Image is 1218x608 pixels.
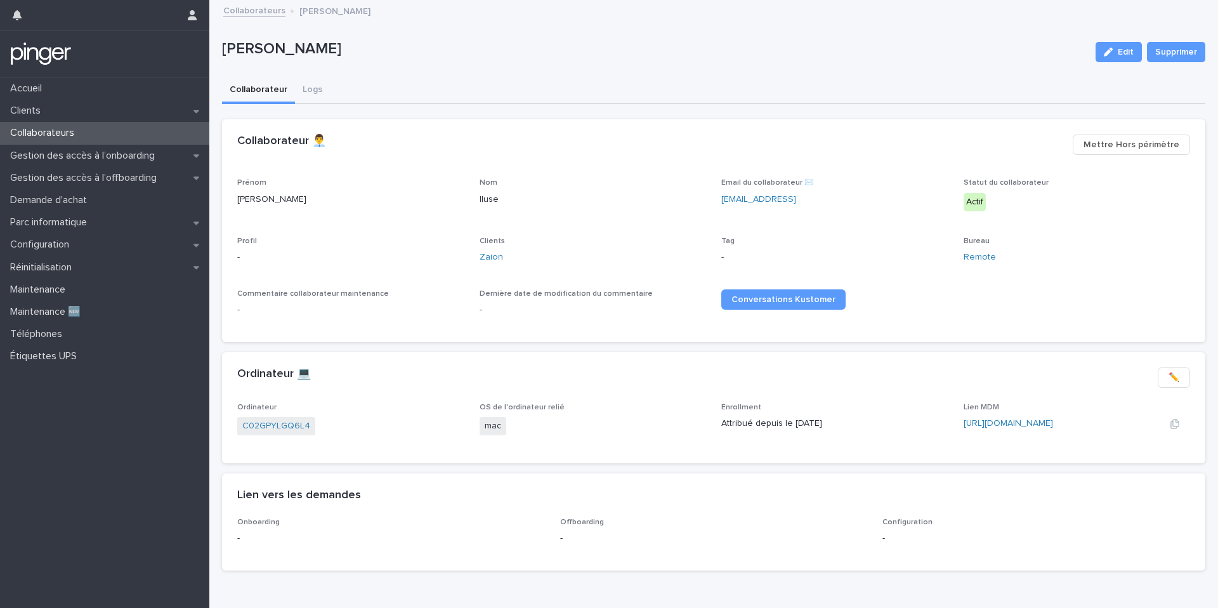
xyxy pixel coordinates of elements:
span: Profil [237,237,257,245]
p: - [560,532,868,545]
p: Attribué depuis le [DATE] [721,417,948,430]
span: Configuration [882,519,933,526]
button: Mettre Hors périmètre [1073,135,1190,155]
p: Maintenance 🆕 [5,306,91,318]
button: Edit [1096,42,1142,62]
p: Collaborateurs [5,127,84,139]
a: Conversations Kustomer [721,289,846,310]
p: - [237,303,464,317]
a: Remote [964,251,996,264]
span: Edit [1118,48,1134,56]
p: - [237,532,545,545]
span: Offboarding [560,519,604,526]
p: [PERSON_NAME] [237,193,464,206]
a: Collaborateurs [223,3,285,17]
button: Collaborateur [222,77,295,104]
a: [EMAIL_ADDRESS] [721,195,796,204]
p: Iluse [480,193,707,206]
p: - [237,251,464,264]
div: Actif [964,193,986,211]
span: Dernière date de modification du commentaire [480,290,653,298]
span: Nom [480,179,497,187]
span: OS de l'ordinateur relié [480,404,565,411]
span: Bureau [964,237,990,245]
p: Clients [5,105,51,117]
span: Conversations Kustomer [731,295,835,304]
p: Gestion des accès à l’onboarding [5,150,165,162]
span: Email du collaborateur ✉️ [721,179,814,187]
span: Supprimer [1155,46,1197,58]
span: mac [480,417,506,435]
span: Statut du collaborateur [964,179,1049,187]
span: Enrollment [721,404,761,411]
h2: Lien vers les demandes [237,489,361,503]
img: mTgBEunGTSyRkCgitkcU [10,41,72,67]
p: Téléphones [5,328,72,340]
p: - [882,532,1190,545]
p: - [480,303,707,317]
p: Maintenance [5,284,75,296]
button: ✏️ [1158,367,1190,388]
p: Étiquettes UPS [5,350,87,362]
a: Zaion [480,251,503,264]
p: Réinitialisation [5,261,82,274]
span: Onboarding [237,519,280,526]
p: Parc informatique [5,216,97,228]
h2: Ordinateur 💻 [237,367,311,381]
p: [PERSON_NAME] [299,3,370,17]
a: C02GPYLGQ6L4 [242,420,310,433]
button: Supprimer [1147,42,1205,62]
button: Logs [295,77,330,104]
p: - [721,251,948,264]
span: ✏️ [1169,371,1179,384]
span: Prénom [237,179,266,187]
p: Gestion des accès à l’offboarding [5,172,167,184]
p: Demande d'achat [5,194,97,206]
span: Ordinateur [237,404,277,411]
p: Accueil [5,83,52,95]
span: Tag [721,237,735,245]
span: Lien MDM [964,404,999,411]
h2: Collaborateur 👨‍💼 [237,135,326,149]
a: [URL][DOMAIN_NAME] [964,419,1053,428]
span: Mettre Hors périmètre [1084,138,1179,151]
span: Clients [480,237,505,245]
p: [PERSON_NAME] [222,40,1085,58]
p: Configuration [5,239,79,251]
span: Commentaire collaborateur maintenance [237,290,389,298]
